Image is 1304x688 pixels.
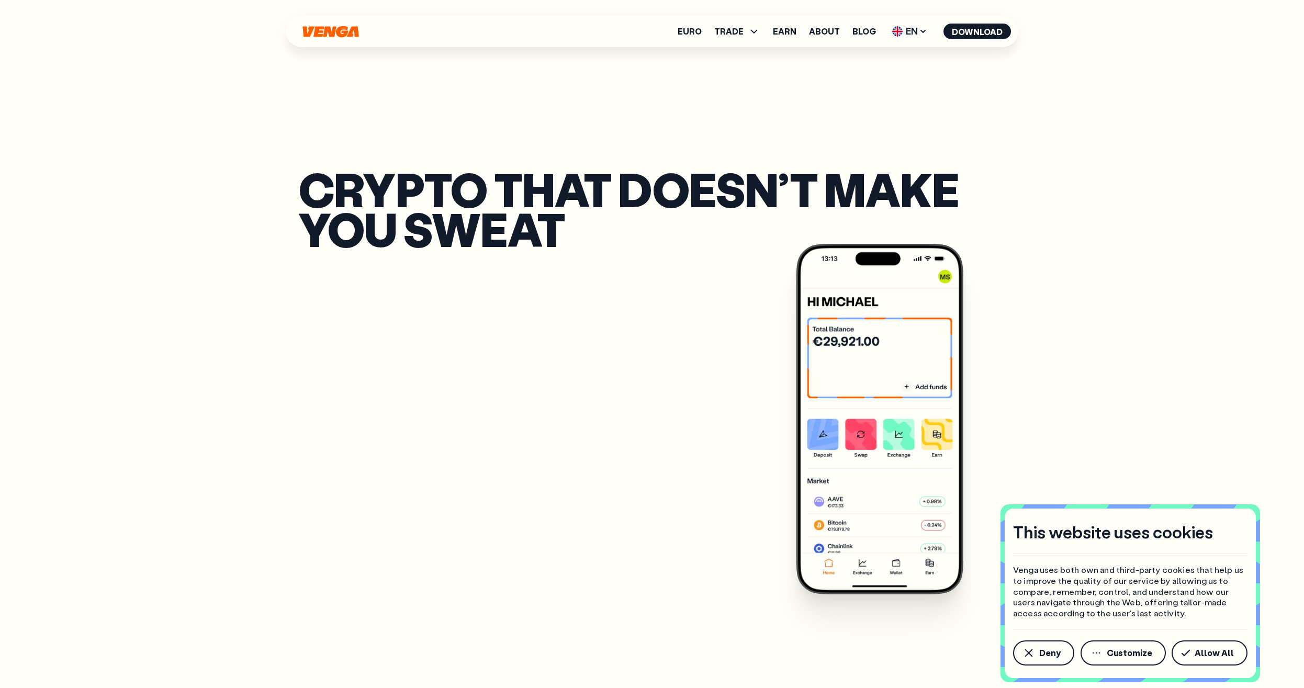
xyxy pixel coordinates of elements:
[298,169,1006,249] p: Crypto that doesn’t make you sweat
[809,27,840,36] a: About
[714,27,744,36] span: TRADE
[1081,640,1166,666] button: Customize
[1172,640,1247,666] button: Allow All
[1195,649,1234,657] span: Allow All
[892,26,903,37] img: flag-uk
[301,26,360,38] svg: Home
[773,27,796,36] a: Earn
[943,24,1011,39] button: Download
[714,25,760,38] span: TRADE
[889,23,931,40] span: EN
[1039,649,1061,657] span: Deny
[1013,521,1213,543] h4: This website uses cookies
[796,244,963,594] img: Venga app main
[1013,565,1247,619] p: Venga uses both own and third-party cookies that help us to improve the quality of our service by...
[1107,649,1152,657] span: Customize
[1013,640,1074,666] button: Deny
[852,27,876,36] a: Blog
[678,27,702,36] a: Euro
